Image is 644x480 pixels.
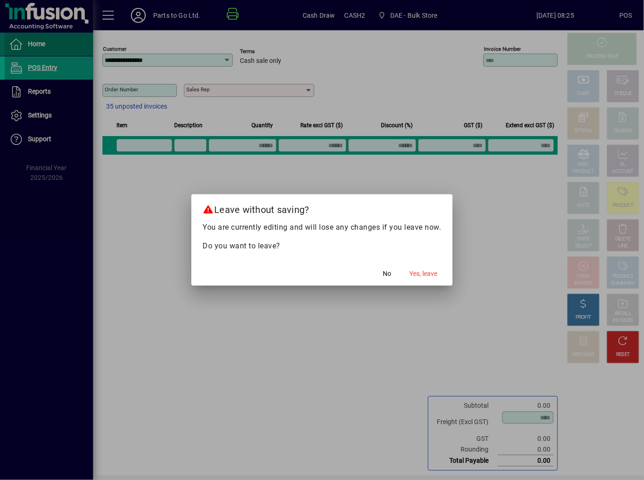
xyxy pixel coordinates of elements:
button: Yes, leave [406,265,441,282]
button: No [373,265,402,282]
h2: Leave without saving? [191,194,453,221]
span: No [383,269,392,279]
p: Do you want to leave? [203,240,441,252]
p: You are currently editing and will lose any changes if you leave now. [203,222,441,233]
span: Yes, leave [410,269,438,279]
